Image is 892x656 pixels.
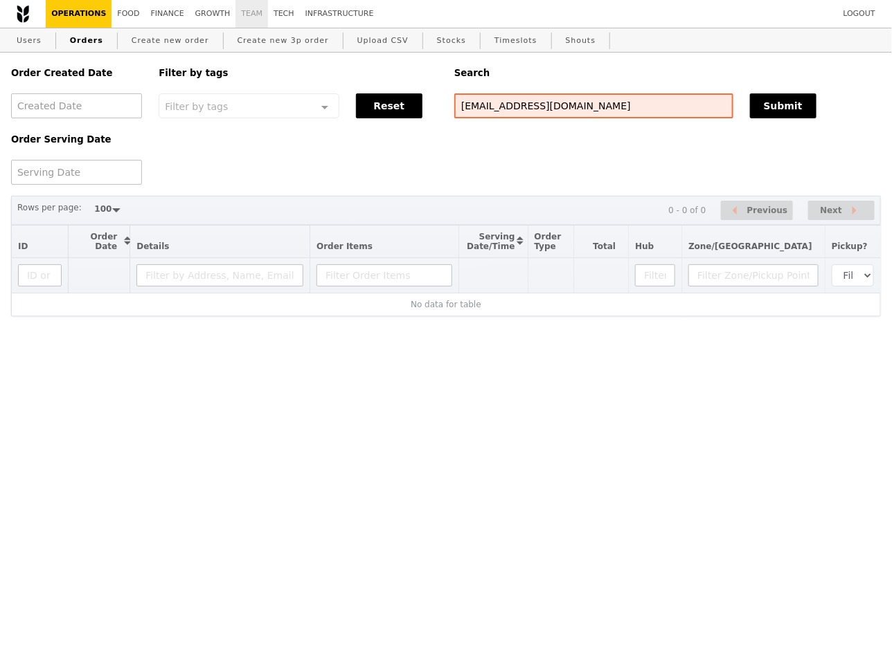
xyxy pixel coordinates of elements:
input: Filter Zone/Pickup Point [688,264,819,286]
a: Upload CSV [352,28,414,53]
div: No data for table [18,300,874,309]
span: Pickup? [832,242,868,251]
span: Hub [635,242,654,251]
span: Next [820,202,842,219]
button: Submit [750,93,817,118]
span: ID [18,242,28,251]
h5: Filter by tags [159,68,438,78]
span: Order Type [535,232,562,251]
img: Grain logo [17,5,29,23]
a: Shouts [560,28,602,53]
button: Next [808,201,875,221]
input: Created Date [11,93,142,118]
span: Details [136,242,169,251]
input: ID or Salesperson name [18,264,62,286]
a: Create new order [126,28,215,53]
a: Timeslots [489,28,542,53]
span: Previous [747,202,788,219]
span: Filter by tags [165,100,228,112]
h5: Search [454,68,881,78]
input: Search any field [454,93,733,118]
button: Previous [721,201,793,221]
button: Reset [356,93,422,118]
a: Stocks [431,28,472,53]
div: 0 - 0 of 0 [668,206,706,215]
input: Filter by Address, Name, Email, Mobile [136,264,303,286]
span: Order Items [316,242,373,251]
input: Serving Date [11,160,142,185]
input: Filter Order Items [316,264,452,286]
span: Zone/[GEOGRAPHIC_DATA] [688,242,812,251]
a: Create new 3p order [232,28,334,53]
label: Rows per page: [17,201,82,215]
a: Orders [64,28,109,53]
a: Users [11,28,47,53]
input: Filter Hub [635,264,675,286]
h5: Order Serving Date [11,134,142,145]
h5: Order Created Date [11,68,142,78]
